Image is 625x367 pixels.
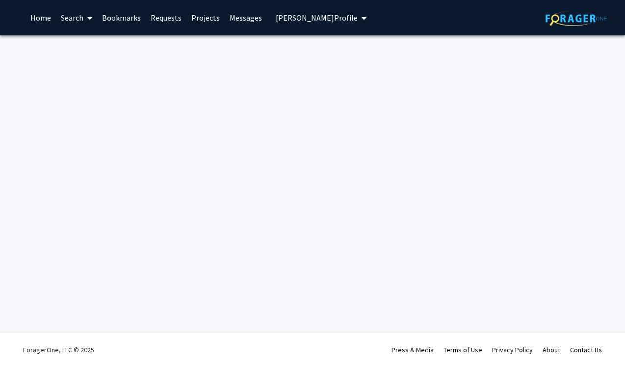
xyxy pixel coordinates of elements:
a: Search [56,0,97,35]
a: Bookmarks [97,0,146,35]
a: About [543,345,560,354]
div: ForagerOne, LLC © 2025 [23,333,94,367]
a: Projects [186,0,225,35]
a: Requests [146,0,186,35]
a: Terms of Use [443,345,482,354]
img: ForagerOne Logo [546,11,607,26]
a: Home [26,0,56,35]
a: Messages [225,0,267,35]
span: [PERSON_NAME] Profile [276,13,358,23]
a: Privacy Policy [492,345,533,354]
a: Press & Media [391,345,434,354]
a: Contact Us [570,345,602,354]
